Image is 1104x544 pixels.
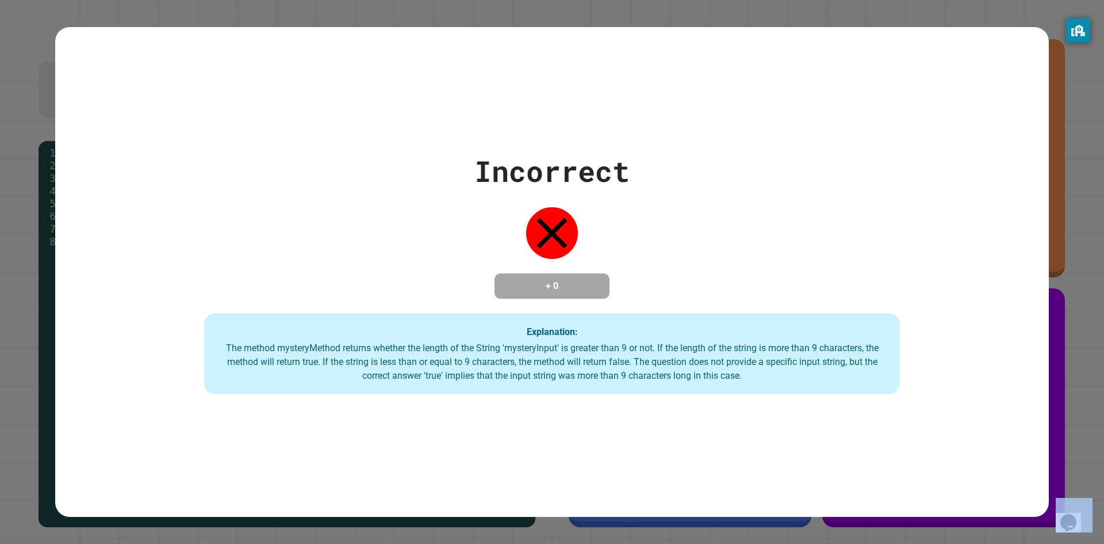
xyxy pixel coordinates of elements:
[1066,18,1090,43] button: privacy banner
[474,150,630,193] div: Incorrect
[216,341,888,383] div: The method mysteryMethod returns whether the length of the String 'mysteryInput' is greater than ...
[506,279,598,293] h4: + 0
[1056,498,1092,532] iframe: chat widget
[527,326,578,337] strong: Explanation:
